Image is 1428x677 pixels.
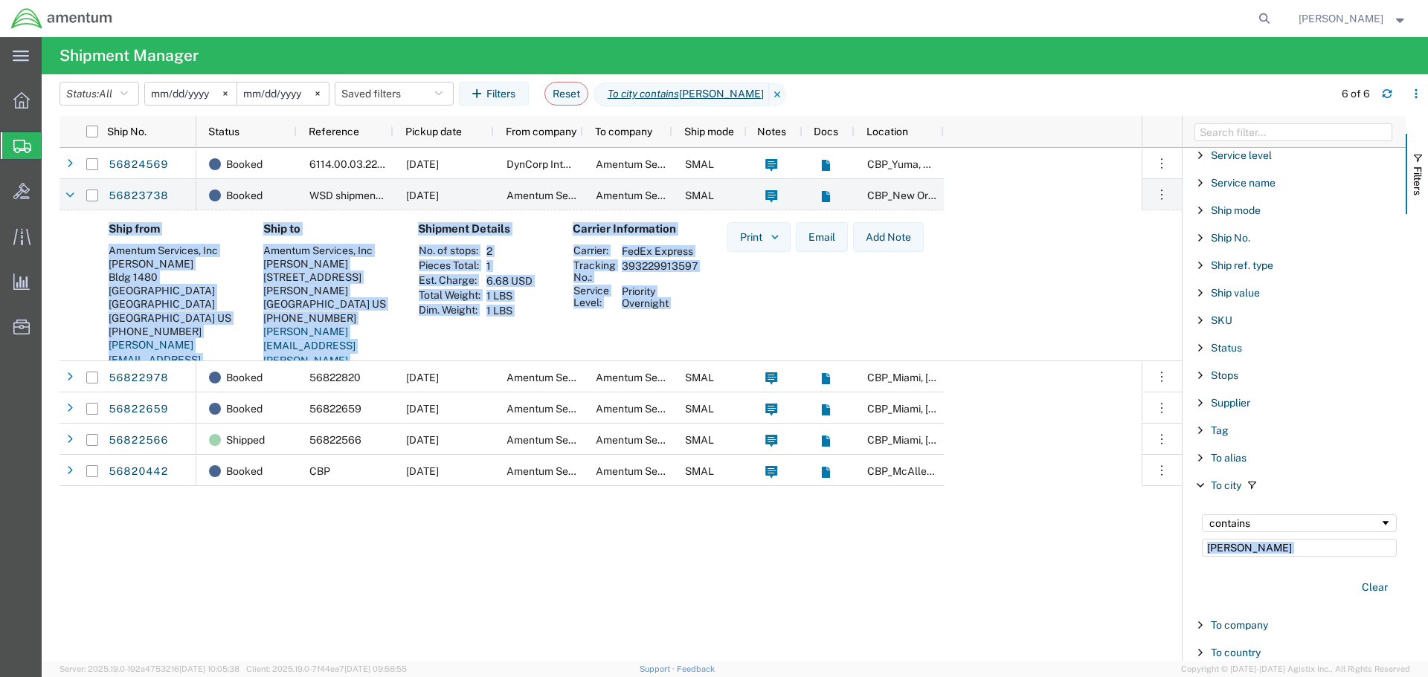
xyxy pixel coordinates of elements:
span: Ship value [1211,287,1260,299]
div: contains [1209,517,1380,529]
th: Total Weight: [418,288,481,303]
span: Ship No. [1211,232,1250,244]
td: 1 LBS [481,303,538,318]
h4: Shipment Manager [59,37,199,74]
a: 56822659 [108,398,169,421]
span: Service name [1211,177,1276,189]
div: [STREET_ADDRESS][PERSON_NAME] [263,271,394,297]
a: Feedback [677,664,715,673]
button: [PERSON_NAME] [1298,10,1408,27]
span: Status [1211,342,1242,354]
input: Filter Value [1202,539,1397,557]
button: Filters [459,82,529,106]
a: Support [640,664,677,673]
td: Priority Overnight [617,284,703,311]
span: Supplier [1211,397,1250,409]
input: Filter Columns Input [1194,123,1392,141]
span: Booked [226,456,263,487]
a: [PERSON_NAME][EMAIL_ADDRESS][PERSON_NAME][DOMAIN_NAME] [109,339,201,395]
span: Amentum Services, Inc [506,190,616,201]
a: 56822978 [108,366,169,390]
button: Status:All [59,82,139,106]
div: Filter List 66 Filters [1183,148,1406,661]
span: To company [595,126,652,137]
span: Copyright © [DATE]-[DATE] Agistix Inc., All Rights Reserved [1181,663,1410,676]
td: 393229913597 [617,259,703,284]
span: Booked [226,149,263,180]
h4: Ship from [109,222,239,236]
span: To city [1211,479,1241,491]
span: Amentum Services, Inc [596,465,705,477]
span: Booked [226,362,263,393]
span: Booked [226,393,263,424]
span: SMAL [685,465,714,477]
div: [PERSON_NAME] [263,257,394,271]
span: [DATE] 10:05:38 [179,664,239,673]
span: To alias [1211,452,1247,464]
h4: Carrier Information [573,222,692,236]
th: Service Level: [573,284,617,311]
span: CBP_McAllen, TX_MCA [867,465,1043,477]
span: From company [506,126,576,137]
span: Booked [226,180,263,211]
th: Est. Charge: [418,273,481,288]
span: DynCorp International LLC [506,158,633,170]
a: 56820442 [108,460,169,484]
span: To country [1211,647,1261,658]
span: SMAL [685,434,714,446]
span: Pickup date [405,126,462,137]
div: Amentum Services, Inc [263,244,394,257]
th: Carrier: [573,244,617,259]
span: 09/15/2025 [406,372,439,383]
button: Reset [544,82,588,106]
button: Add Note [853,222,924,252]
span: Tag [1211,424,1229,436]
span: Amentum Services, Inc [596,434,705,446]
span: Amentum Services, Inc [596,190,705,201]
span: Status [208,126,239,137]
td: 2 [481,244,538,259]
a: [PERSON_NAME][EMAIL_ADDRESS][PERSON_NAME][DOMAIN_NAME] [263,325,356,381]
span: All [99,88,112,100]
span: Amentum Services, Inc [506,465,616,477]
span: 09/15/2025 [406,190,439,201]
div: [PERSON_NAME] [109,257,239,271]
span: WSD shipment: washer [309,190,419,201]
span: Service level [1211,149,1272,161]
span: CBP_Yuma, AZ_YUM [867,158,965,170]
span: Amentum Services, Inc. [506,434,618,446]
span: CBP_New Orleans, LA_ENO [867,190,1000,201]
span: Amentum Services, Inc. [506,372,618,383]
span: Ship No. [107,126,147,137]
h4: Shipment Details [418,222,549,236]
button: Print [727,222,791,252]
span: CBP [309,465,330,477]
button: Clear [1353,575,1397,600]
span: 56822659 [309,403,361,415]
span: Location [866,126,908,137]
span: SKU [1211,314,1232,326]
span: Amentum Services, Inc. [506,403,618,415]
span: Reference [309,126,359,137]
div: [GEOGRAPHIC_DATA] US [109,311,239,325]
div: 6 of 6 [1342,86,1370,102]
input: Not set [237,82,329,105]
img: logo [10,7,113,30]
span: CBP_Miami, FL_EMI [867,434,1032,446]
span: Filters [1412,166,1424,195]
div: Filtering operator [1202,514,1397,532]
span: Ship mode [1211,204,1261,216]
a: 56823738 [108,184,169,208]
td: 1 LBS [481,288,538,303]
th: Tracking No.: [573,259,617,284]
input: Not set [145,82,237,105]
span: CBP_Miami, FL_EMI [867,372,1032,383]
span: [DATE] 09:58:55 [344,664,407,673]
img: dropdown [768,230,782,244]
span: Ship mode [684,126,734,137]
a: 56822566 [108,429,169,453]
span: Docs [814,126,838,137]
a: 56824569 [108,153,169,177]
span: To company [1211,619,1268,631]
span: Ship ref. type [1211,259,1273,271]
